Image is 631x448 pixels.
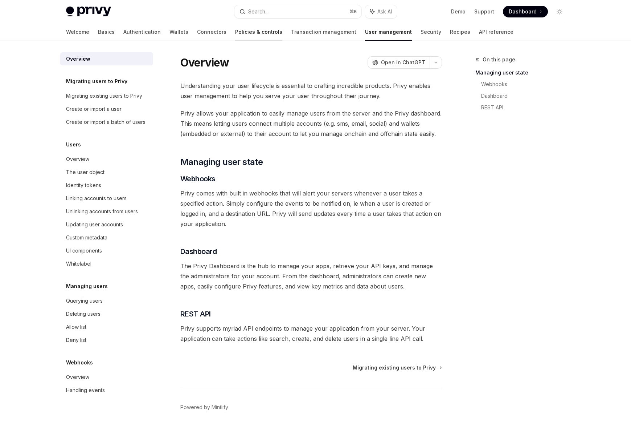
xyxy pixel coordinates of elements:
[481,102,571,113] a: REST API
[180,56,229,69] h1: Overview
[450,23,470,41] a: Recipes
[66,168,105,177] div: The user object
[66,140,81,149] h5: Users
[66,105,122,113] div: Create or import a user
[365,23,412,41] a: User management
[353,364,436,371] span: Migrating existing users to Privy
[60,179,153,192] a: Identity tokens
[60,205,153,218] a: Unlinking accounts from users
[180,174,216,184] span: Webhooks
[66,194,127,203] div: Linking accounts to users
[66,181,101,190] div: Identity tokens
[60,192,153,205] a: Linking accounts to users
[180,81,442,101] span: Understanding your user lifecycle is essential to crafting incredible products. Privy enables use...
[60,257,153,270] a: Whitelabel
[60,102,153,116] a: Create or import a user
[66,233,107,242] div: Custom metadata
[377,8,392,15] span: Ask AI
[66,23,89,41] a: Welcome
[180,261,442,291] span: The Privy Dashboard is the hub to manage your apps, retrieve your API keys, and manage the admini...
[66,220,123,229] div: Updating user accounts
[169,23,188,41] a: Wallets
[234,5,361,18] button: Search...⌘K
[60,320,153,334] a: Allow list
[66,310,101,318] div: Deleting users
[66,155,89,164] div: Overview
[180,108,442,139] span: Privy allows your application to easily manage users from the server and the Privy dashboard. Thi...
[503,6,548,17] a: Dashboard
[66,386,105,395] div: Handling events
[474,8,494,15] a: Support
[60,116,153,129] a: Create or import a batch of users
[481,90,571,102] a: Dashboard
[475,67,571,78] a: Managing user state
[66,259,91,268] div: Whitelabel
[180,188,442,229] span: Privy comes with built in webhooks that will alert your servers whenever a user takes a specified...
[235,23,282,41] a: Policies & controls
[60,89,153,102] a: Migrating existing users to Privy
[66,336,86,344] div: Deny list
[66,296,103,305] div: Querying users
[291,23,356,41] a: Transaction management
[66,207,138,216] div: Unlinking accounts from users
[421,23,441,41] a: Security
[66,246,102,255] div: UI components
[451,8,466,15] a: Demo
[66,92,142,100] div: Migrating existing users to Privy
[381,59,425,66] span: Open in ChatGPT
[197,23,226,41] a: Connectors
[368,56,430,69] button: Open in ChatGPT
[60,153,153,166] a: Overview
[60,307,153,320] a: Deleting users
[180,246,217,257] span: Dashboard
[66,55,90,63] div: Overview
[483,55,515,64] span: On this page
[66,118,146,126] div: Create or import a batch of users
[66,7,111,17] img: light logo
[66,77,127,86] h5: Migrating users to Privy
[180,156,263,168] span: Managing user state
[66,282,108,291] h5: Managing users
[66,323,86,331] div: Allow list
[180,323,442,344] span: Privy supports myriad API endpoints to manage your application from your server. Your application...
[60,231,153,244] a: Custom metadata
[349,9,357,15] span: ⌘ K
[60,52,153,65] a: Overview
[60,218,153,231] a: Updating user accounts
[481,78,571,90] a: Webhooks
[123,23,161,41] a: Authentication
[66,358,93,367] h5: Webhooks
[60,334,153,347] a: Deny list
[479,23,513,41] a: API reference
[66,373,89,382] div: Overview
[60,384,153,397] a: Handling events
[60,244,153,257] a: UI components
[180,404,228,411] a: Powered by Mintlify
[509,8,537,15] span: Dashboard
[554,6,565,17] button: Toggle dark mode
[180,309,211,319] span: REST API
[60,166,153,179] a: The user object
[60,371,153,384] a: Overview
[353,364,441,371] a: Migrating existing users to Privy
[248,7,269,16] div: Search...
[60,294,153,307] a: Querying users
[365,5,397,18] button: Ask AI
[98,23,115,41] a: Basics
